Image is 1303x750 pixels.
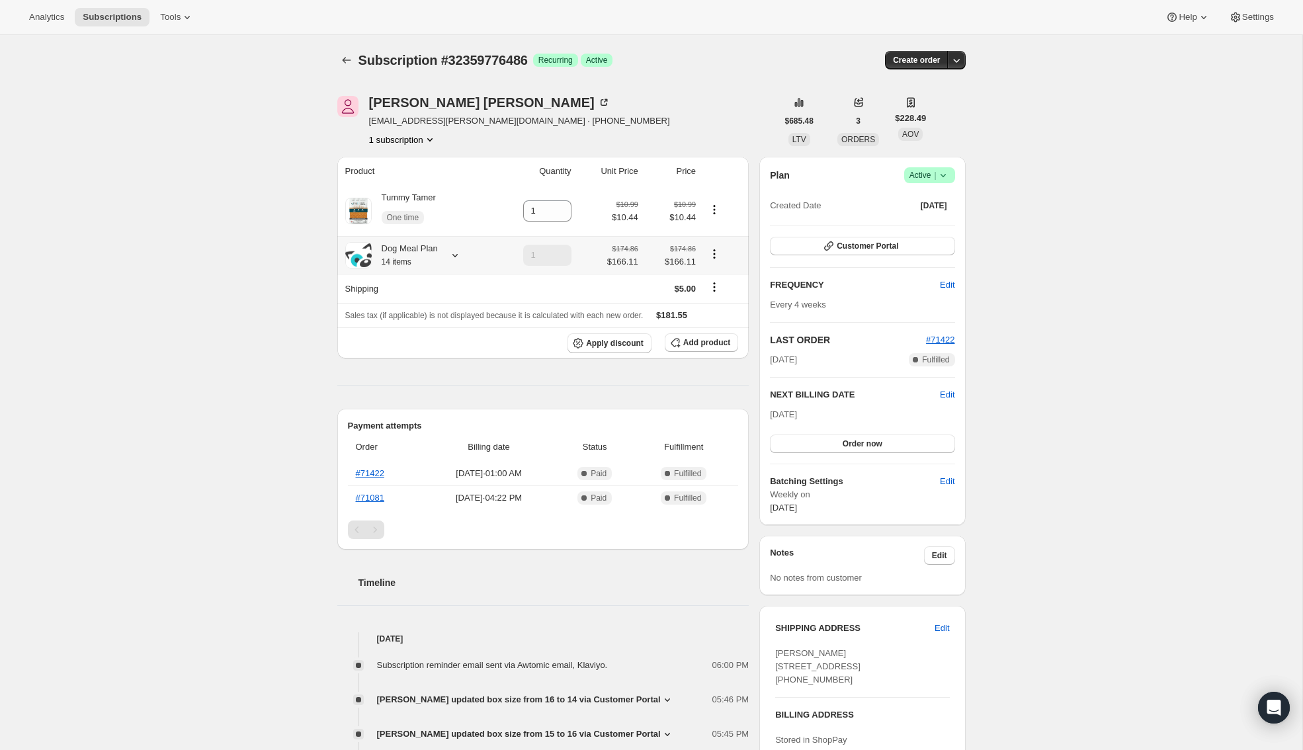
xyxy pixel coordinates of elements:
[425,491,552,505] span: [DATE] · 04:22 PM
[770,488,954,501] span: Weekly on
[885,51,948,69] button: Create order
[848,112,868,130] button: 3
[792,135,806,144] span: LTV
[358,576,749,589] h2: Timeline
[924,546,955,565] button: Edit
[770,435,954,453] button: Order now
[770,573,862,583] span: No notes from customer
[775,622,935,635] h3: SHIPPING ADDRESS
[770,333,926,347] h2: LAST ORDER
[616,200,638,208] small: $10.99
[377,693,661,706] span: [PERSON_NAME] updated box size from 16 to 14 via Customer Portal
[785,116,814,126] span: $685.48
[770,503,797,513] span: [DATE]
[675,284,696,294] span: $5.00
[770,388,940,401] h2: NEXT BILLING DATE
[940,475,954,488] span: Edit
[841,135,875,144] span: ORDERS
[770,475,940,488] h6: Batching Settings
[29,12,64,22] span: Analytics
[926,335,954,345] a: #71422
[775,735,847,745] span: Stored in ShopPay
[932,471,962,492] button: Edit
[345,311,644,320] span: Sales tax (if applicable) is not displayed because it is calculated with each new order.
[591,493,607,503] span: Paid
[538,55,573,65] span: Recurring
[646,211,696,224] span: $10.44
[777,112,821,130] button: $685.48
[775,648,861,685] span: [PERSON_NAME] [STREET_ADDRESS] [PHONE_NUMBER]
[770,278,940,292] h2: FREQUENCY
[1258,692,1290,724] div: Open Intercom Messenger
[586,55,608,65] span: Active
[83,12,142,22] span: Subscriptions
[770,300,826,310] span: Every 4 weeks
[337,51,356,69] button: Subscriptions
[932,274,962,296] button: Edit
[337,274,492,303] th: Shipping
[377,728,674,741] button: [PERSON_NAME] updated box size from 15 to 16 via Customer Portal
[345,198,372,224] img: product img
[893,55,940,65] span: Create order
[770,409,797,419] span: [DATE]
[369,96,610,109] div: [PERSON_NAME] [PERSON_NAME]
[770,546,924,565] h3: Notes
[637,440,730,454] span: Fulfillment
[612,211,638,224] span: $10.44
[656,310,687,320] span: $181.55
[575,157,642,186] th: Unit Price
[909,169,950,182] span: Active
[770,237,954,255] button: Customer Portal
[843,438,882,449] span: Order now
[902,130,919,139] span: AOV
[670,245,696,253] small: $174.86
[1221,8,1282,26] button: Settings
[770,353,797,366] span: [DATE]
[770,169,790,182] h2: Plan
[348,419,739,433] h2: Payment attempts
[492,157,575,186] th: Quantity
[387,212,419,223] span: One time
[591,468,607,479] span: Paid
[567,333,651,353] button: Apply discount
[856,116,861,126] span: 3
[369,114,670,128] span: [EMAIL_ADDRESS][PERSON_NAME][DOMAIN_NAME] · [PHONE_NUMBER]
[712,728,749,741] span: 05:45 PM
[348,433,422,462] th: Order
[922,354,949,365] span: Fulfilled
[1242,12,1274,22] span: Settings
[586,338,644,349] span: Apply discount
[75,8,149,26] button: Subscriptions
[913,196,955,215] button: [DATE]
[377,660,608,670] span: Subscription reminder email sent via Awtomic email, Klaviyo.
[337,632,749,646] h4: [DATE]
[665,333,738,352] button: Add product
[927,618,957,639] button: Edit
[337,96,358,117] span: Janet Hoyle
[895,112,926,125] span: $228.49
[337,157,492,186] th: Product
[934,170,936,181] span: |
[704,247,725,261] button: Product actions
[704,280,725,294] button: Shipping actions
[377,728,661,741] span: [PERSON_NAME] updated box size from 15 to 16 via Customer Portal
[152,8,202,26] button: Tools
[21,8,72,26] button: Analytics
[940,278,954,292] span: Edit
[160,12,181,22] span: Tools
[837,241,898,251] span: Customer Portal
[358,53,528,67] span: Subscription #32359776486
[1179,12,1197,22] span: Help
[704,202,725,217] button: Product actions
[712,659,749,672] span: 06:00 PM
[356,493,384,503] a: #71081
[425,440,552,454] span: Billing date
[356,468,384,478] a: #71422
[646,255,696,269] span: $166.11
[940,388,954,401] button: Edit
[560,440,629,454] span: Status
[377,693,674,706] button: [PERSON_NAME] updated box size from 16 to 14 via Customer Portal
[1157,8,1218,26] button: Help
[674,493,701,503] span: Fulfilled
